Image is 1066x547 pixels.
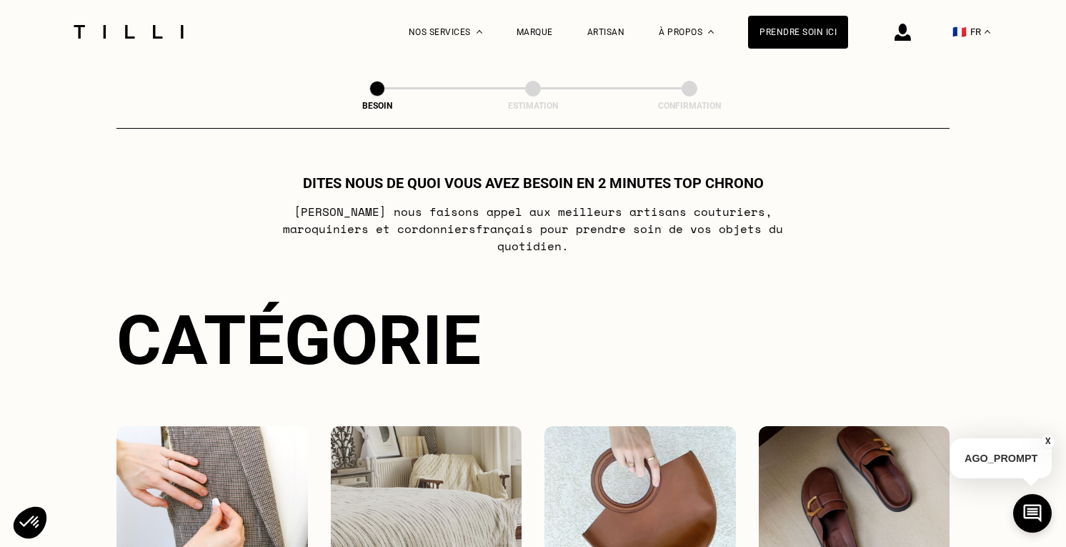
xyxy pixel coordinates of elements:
[895,24,911,41] img: icône connexion
[250,203,817,255] p: [PERSON_NAME] nous faisons appel aux meilleurs artisans couturiers , maroquiniers et cordonniers ...
[462,101,604,111] div: Estimation
[306,101,449,111] div: Besoin
[950,438,1052,478] p: AGO_PROMPT
[708,30,714,34] img: Menu déroulant à propos
[116,300,950,380] div: Catégorie
[952,25,967,39] span: 🇫🇷
[985,30,990,34] img: menu déroulant
[517,27,553,37] a: Marque
[69,25,189,39] img: Logo du service de couturière Tilli
[618,101,761,111] div: Confirmation
[587,27,625,37] a: Artisan
[748,16,848,49] a: Prendre soin ici
[303,174,764,192] h1: Dites nous de quoi vous avez besoin en 2 minutes top chrono
[477,30,482,34] img: Menu déroulant
[1041,433,1055,449] button: X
